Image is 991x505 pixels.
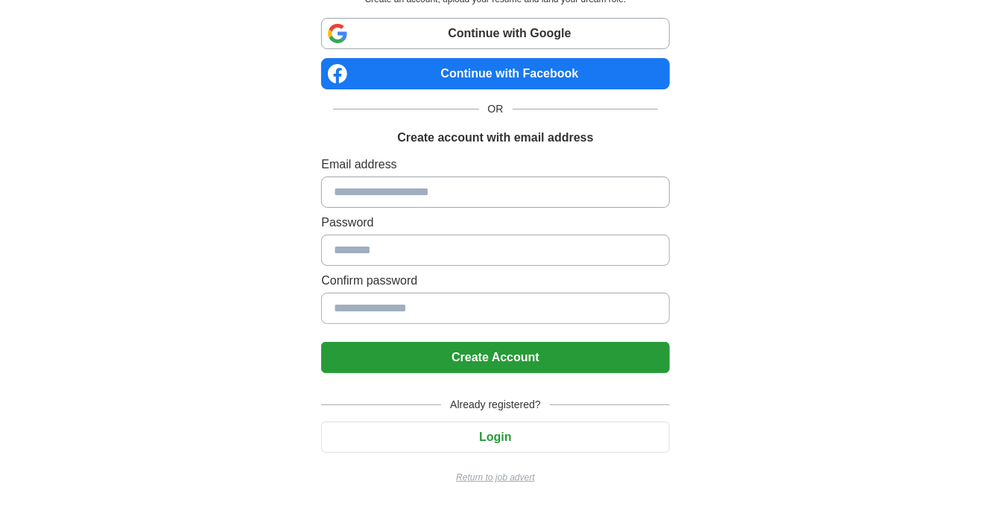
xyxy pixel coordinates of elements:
a: Continue with Facebook [321,58,669,89]
a: Return to job advert [321,471,669,484]
button: Login [321,422,669,453]
a: Continue with Google [321,18,669,49]
h1: Create account with email address [397,129,593,147]
button: Create Account [321,342,669,373]
span: Already registered? [441,397,549,413]
label: Password [321,214,669,232]
label: Email address [321,156,669,174]
a: Login [321,431,669,443]
span: OR [479,101,513,117]
label: Confirm password [321,272,669,290]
